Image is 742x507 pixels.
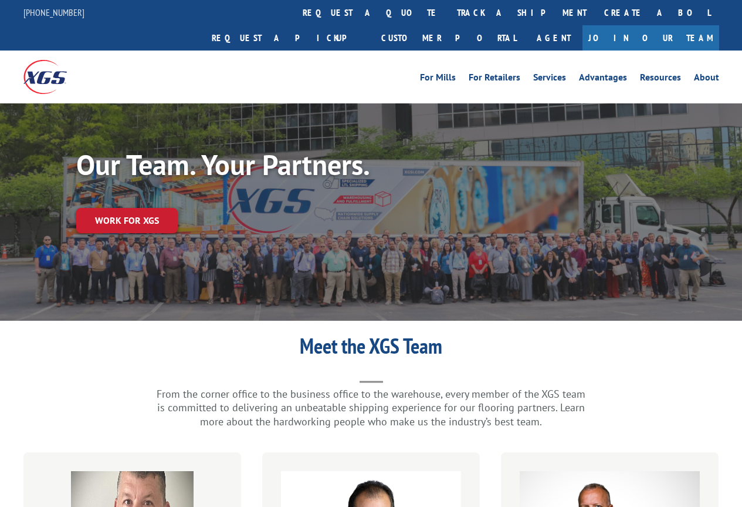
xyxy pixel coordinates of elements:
h1: Our Team. Your Partners. [76,150,428,184]
a: [PHONE_NUMBER] [23,6,84,18]
a: Advantages [579,73,627,86]
a: Resources [640,73,681,86]
a: Join Our Team [582,25,719,51]
a: Customer Portal [372,25,525,51]
a: For Mills [420,73,456,86]
a: About [694,73,719,86]
h1: Meet the XGS Team [137,335,606,362]
p: From the corner office to the business office to the warehouse, every member of the XGS team is c... [137,387,606,429]
a: Services [533,73,566,86]
a: Agent [525,25,582,51]
a: Work for XGS [76,208,178,233]
a: For Retailers [469,73,520,86]
a: Request a pickup [203,25,372,51]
